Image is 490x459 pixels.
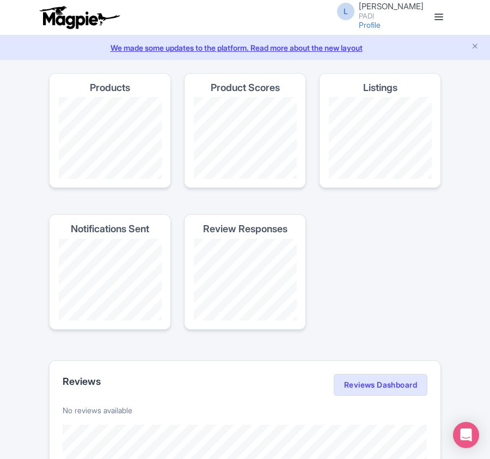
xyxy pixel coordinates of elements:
[453,422,479,448] div: Open Intercom Messenger
[63,404,427,416] p: No reviews available
[334,374,427,396] a: Reviews Dashboard
[71,224,149,234] h4: Notifications Sent
[337,3,354,20] span: L
[359,20,381,29] a: Profile
[7,42,483,53] a: We made some updates to the platform. Read more about the new layout
[330,2,424,20] a: L [PERSON_NAME] PADI
[359,1,424,11] span: [PERSON_NAME]
[37,5,121,29] img: logo-ab69f6fb50320c5b225c76a69d11143b.png
[471,41,479,53] button: Close announcement
[90,82,130,93] h4: Products
[203,224,287,234] h4: Review Responses
[363,82,397,93] h4: Listings
[359,13,424,20] small: PADI
[211,82,280,93] h4: Product Scores
[63,376,101,387] h2: Reviews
